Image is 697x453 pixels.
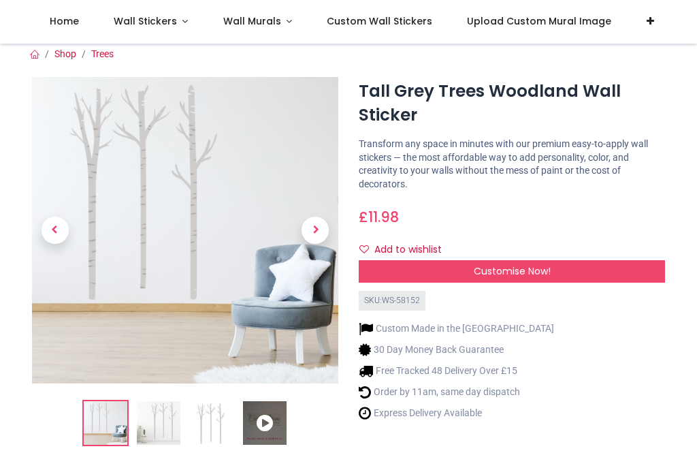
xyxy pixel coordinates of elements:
[54,48,76,59] a: Shop
[359,385,554,399] li: Order by 11am, same day dispatch
[359,343,554,357] li: 30 Day Money Back Guarantee
[293,123,339,338] a: Next
[42,217,69,244] span: Previous
[474,264,551,278] span: Customise Now!
[114,14,177,28] span: Wall Stickers
[84,401,127,445] img: Tall Grey Trees Woodland Wall Sticker
[327,14,432,28] span: Custom Wall Stickers
[368,207,399,227] span: 11.98
[190,401,233,445] img: WS-58152-03
[359,291,425,311] div: SKU: WS-58152
[359,138,665,191] p: Transform any space in minutes with our premium easy-to-apply wall stickers — the most affordable...
[467,14,611,28] span: Upload Custom Mural Image
[50,14,79,28] span: Home
[359,322,554,336] li: Custom Made in the [GEOGRAPHIC_DATA]
[359,238,453,262] button: Add to wishlistAdd to wishlist
[359,80,665,127] h1: Tall Grey Trees Woodland Wall Sticker
[359,364,554,378] li: Free Tracked 48 Delivery Over £15
[302,217,329,244] span: Next
[91,48,114,59] a: Trees
[223,14,281,28] span: Wall Murals
[32,77,338,384] img: Tall Grey Trees Woodland Wall Sticker
[137,401,180,445] img: WS-58152-02
[359,406,554,420] li: Express Delivery Available
[359,207,399,227] span: £
[32,123,78,338] a: Previous
[359,245,369,254] i: Add to wishlist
